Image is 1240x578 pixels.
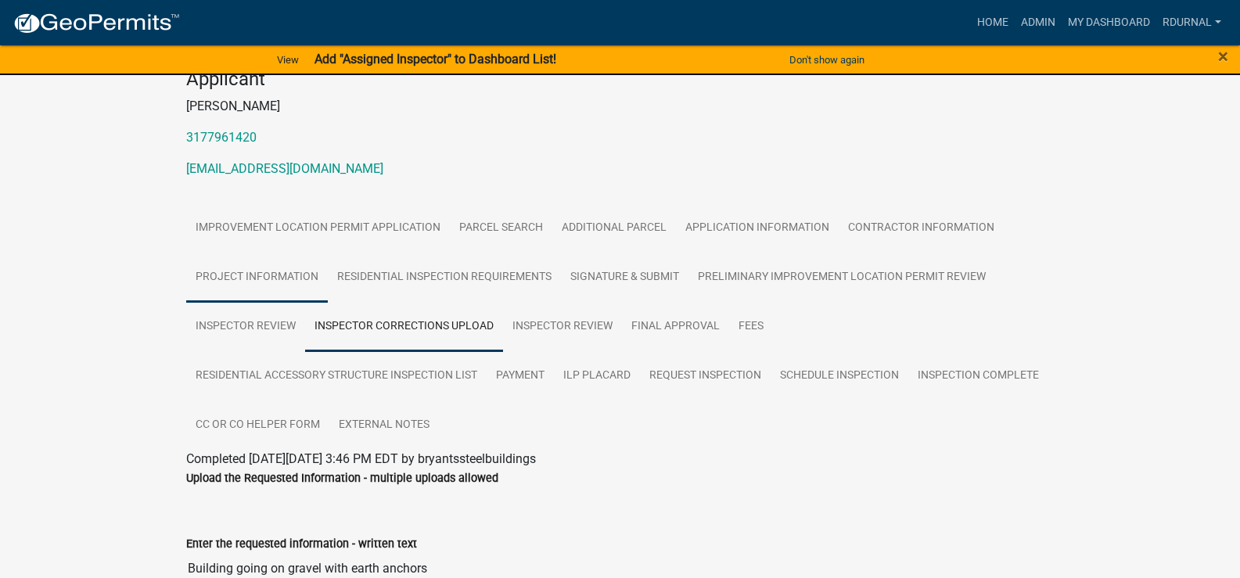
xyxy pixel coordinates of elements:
h4: Applicant [186,68,1055,91]
a: Residential Accessory Structure Inspection List [186,351,487,401]
a: Signature & Submit [561,253,688,303]
button: Close [1218,47,1228,66]
p: [PERSON_NAME] [186,97,1055,116]
a: Inspection Complete [908,351,1048,401]
a: External Notes [329,400,439,451]
a: ADDITIONAL PARCEL [552,203,676,253]
a: Fees [729,302,773,352]
button: Don't show again [783,47,871,73]
a: Admin [1015,8,1062,38]
a: [EMAIL_ADDRESS][DOMAIN_NAME] [186,161,383,176]
label: Enter the requested information - written text [186,539,417,550]
a: Improvement Location Permit Application [186,203,450,253]
a: Application Information [676,203,839,253]
strong: Add "Assigned Inspector" to Dashboard List! [314,52,556,66]
a: My Dashboard [1062,8,1156,38]
a: Home [971,8,1015,38]
a: Schedule Inspection [771,351,908,401]
a: Payment [487,351,554,401]
a: Preliminary Improvement Location Permit Review [688,253,995,303]
span: Completed [DATE][DATE] 3:46 PM EDT by bryantssteelbuildings [186,451,536,466]
a: Inspector Review [503,302,622,352]
a: Inspector Corrections Upload [305,302,503,352]
a: Parcel search [450,203,552,253]
a: Final Approval [622,302,729,352]
a: Request Inspection [640,351,771,401]
span: × [1218,45,1228,67]
a: Residential Inspection Requirements [328,253,561,303]
a: ILP Placard [554,351,640,401]
a: View [271,47,305,73]
a: 3177961420 [186,130,257,145]
a: Contractor Information [839,203,1004,253]
a: Project Information [186,253,328,303]
a: Inspector Review [186,302,305,352]
a: rdurnal [1156,8,1227,38]
a: CC or CO Helper Form [186,400,329,451]
label: Upload the Requested Information - multiple uploads allowed [186,473,498,484]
